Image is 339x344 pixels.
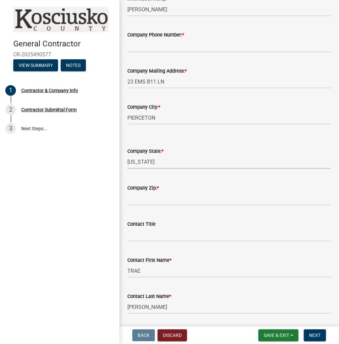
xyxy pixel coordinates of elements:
h4: General Contractor [13,39,114,49]
span: Back [138,333,150,338]
label: Contact First Name [127,258,171,263]
label: Company State: [127,149,164,154]
div: Contractor & Company Info [21,88,78,93]
div: Contractor Submittal Form [21,107,77,112]
wm-modal-confirm: Notes [61,63,86,68]
button: Save & Exit [258,329,299,341]
label: Company Phone Number: [127,33,184,37]
button: Next [304,329,326,341]
span: CR-2025490577 [13,51,106,58]
button: Discard [158,329,187,341]
button: Notes [61,59,86,71]
label: Company Mailing Address: [127,69,187,74]
label: Contact Last Name [127,294,171,299]
button: Back [132,329,155,341]
wm-modal-confirm: Summary [13,63,58,68]
div: 2 [5,104,16,115]
label: Contact Title [127,222,156,227]
span: Save & Exit [264,333,289,338]
div: 3 [5,123,16,134]
span: Next [309,333,321,338]
label: Company City: [127,105,160,110]
button: View Summary [13,59,58,71]
img: Kosciusko County, Indiana [13,7,109,32]
label: Company Zip: [127,186,159,191]
div: 1 [5,85,16,96]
